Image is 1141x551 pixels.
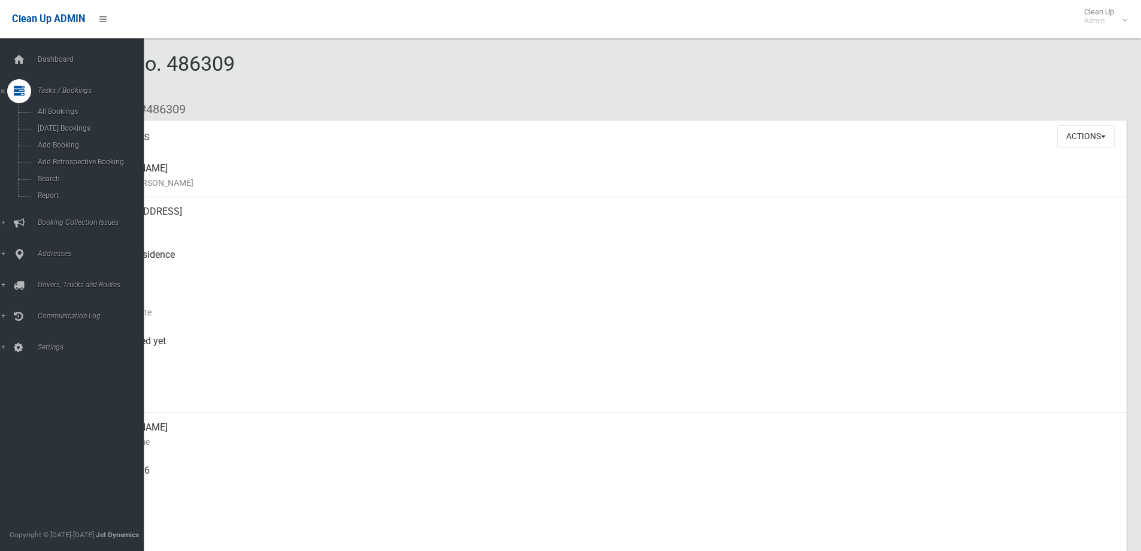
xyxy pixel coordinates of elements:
div: [PERSON_NAME] [96,413,1117,456]
span: [DATE] Bookings [34,124,143,133]
li: #486309 [131,98,186,121]
span: Addresses [34,249,153,258]
span: Copyright © [DATE]-[DATE] [10,531,94,539]
div: Not collected yet [96,327,1117,370]
span: Clean Up [1078,7,1126,25]
span: Report [34,191,143,200]
div: Front of Residence [96,240,1117,284]
div: 0458888866 [96,456,1117,499]
strong: Jet Dynamics [96,531,139,539]
span: Booking Collection Issues [34,218,153,227]
span: Dashboard [34,55,153,64]
small: Name of [PERSON_NAME] [96,176,1117,190]
small: Mobile [96,478,1117,492]
div: None given [96,499,1117,543]
small: Address [96,219,1117,233]
span: Tasks / Bookings [34,86,153,95]
small: Collected At [96,348,1117,363]
small: Pickup Point [96,262,1117,276]
small: Zone [96,392,1117,406]
small: Landline [96,521,1117,535]
button: Actions [1057,125,1115,147]
div: [STREET_ADDRESS] [96,197,1117,240]
small: Collection Date [96,305,1117,320]
span: Settings [34,343,153,351]
div: [DATE] [96,370,1117,413]
div: [PERSON_NAME] [96,154,1117,197]
span: Drivers, Trucks and Routes [34,281,153,289]
span: Search [34,174,143,183]
span: All Bookings [34,107,143,116]
span: Communication Log [34,312,153,320]
span: Booking No. 486309 [53,52,235,98]
div: [DATE] [96,284,1117,327]
span: Add Booking [34,141,143,149]
span: Clean Up ADMIN [12,13,85,25]
small: Contact Name [96,435,1117,449]
small: Admin [1084,16,1114,25]
span: Add Retrospective Booking [34,158,143,166]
